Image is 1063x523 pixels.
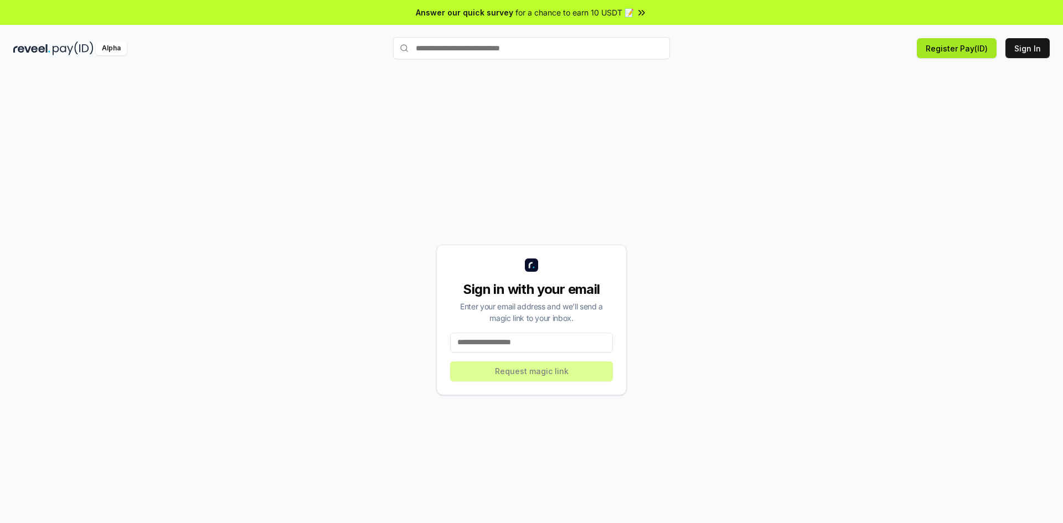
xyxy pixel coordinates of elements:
span: Answer our quick survey [416,7,513,18]
img: pay_id [53,42,94,55]
button: Sign In [1005,38,1050,58]
img: logo_small [525,258,538,272]
img: reveel_dark [13,42,50,55]
div: Enter your email address and we’ll send a magic link to your inbox. [450,301,613,324]
button: Register Pay(ID) [917,38,997,58]
div: Sign in with your email [450,281,613,298]
span: for a chance to earn 10 USDT 📝 [515,7,634,18]
div: Alpha [96,42,127,55]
